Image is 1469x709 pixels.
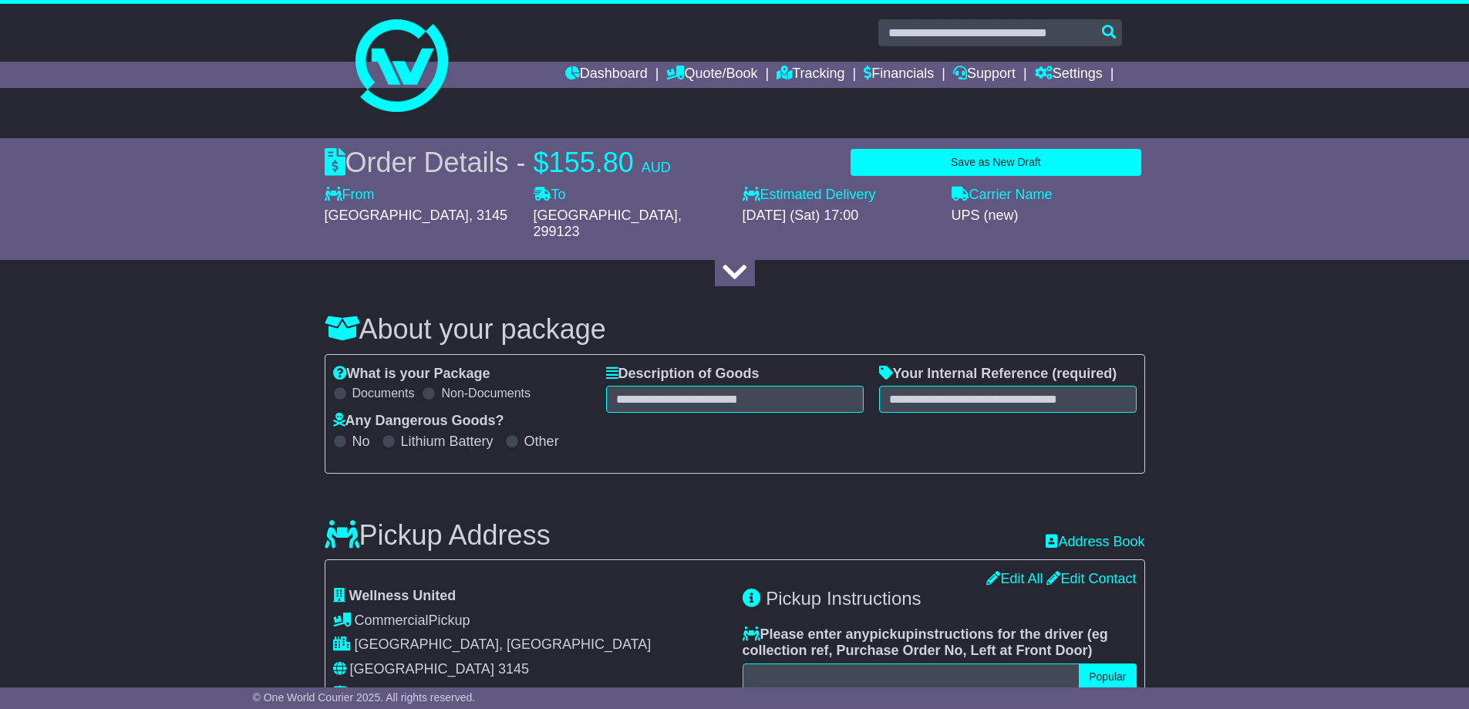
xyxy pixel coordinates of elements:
[1079,663,1136,690] button: Popular
[253,691,476,704] span: © One World Courier 2025. All rights reserved.
[549,147,634,178] span: 155.80
[325,187,375,204] label: From
[565,62,648,88] a: Dashboard
[350,661,494,677] span: [GEOGRAPHIC_DATA]
[355,613,429,628] span: Commercial
[1046,534,1144,551] a: Address Book
[325,314,1145,345] h3: About your package
[333,613,727,630] div: Pickup
[534,147,549,178] span: $
[851,149,1140,176] button: Save as New Draft
[606,366,760,383] label: Description of Goods
[952,187,1053,204] label: Carrier Name
[349,588,457,603] span: Wellness United
[953,62,1016,88] a: Support
[401,434,494,451] label: Lithium Battery
[534,208,678,223] span: [GEOGRAPHIC_DATA]
[352,386,415,400] label: Documents
[743,626,1108,659] span: eg collection ref, Purchase Order No, Left at Front Door
[666,62,757,88] a: Quote/Book
[743,626,1137,660] label: Please enter any instructions for the driver ( )
[743,208,936,225] div: [DATE] (Sat) 17:00
[1035,62,1103,88] a: Settings
[524,434,559,451] label: Other
[352,434,370,451] label: No
[952,208,1145,225] div: UPS (new)
[534,208,682,240] span: , 299123
[351,685,488,702] div: [STREET_ADDRESS]
[325,520,551,551] h3: Pickup Address
[333,413,504,430] label: Any Dangerous Goods?
[879,366,1117,383] label: Your Internal Reference (required)
[864,62,934,88] a: Financials
[355,636,652,652] span: [GEOGRAPHIC_DATA], [GEOGRAPHIC_DATA]
[642,160,671,175] span: AUD
[766,588,921,609] span: Pickup Instructions
[325,208,469,223] span: [GEOGRAPHIC_DATA]
[870,626,915,642] span: pickup
[743,187,936,204] label: Estimated Delivery
[333,366,490,383] label: What is your Package
[1046,571,1136,586] a: Edit Contact
[469,208,507,223] span: , 3145
[777,62,844,88] a: Tracking
[498,661,529,677] span: 3145
[325,146,671,179] div: Order Details -
[534,187,566,204] label: To
[986,571,1043,586] a: Edit All
[441,386,531,400] label: Non-Documents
